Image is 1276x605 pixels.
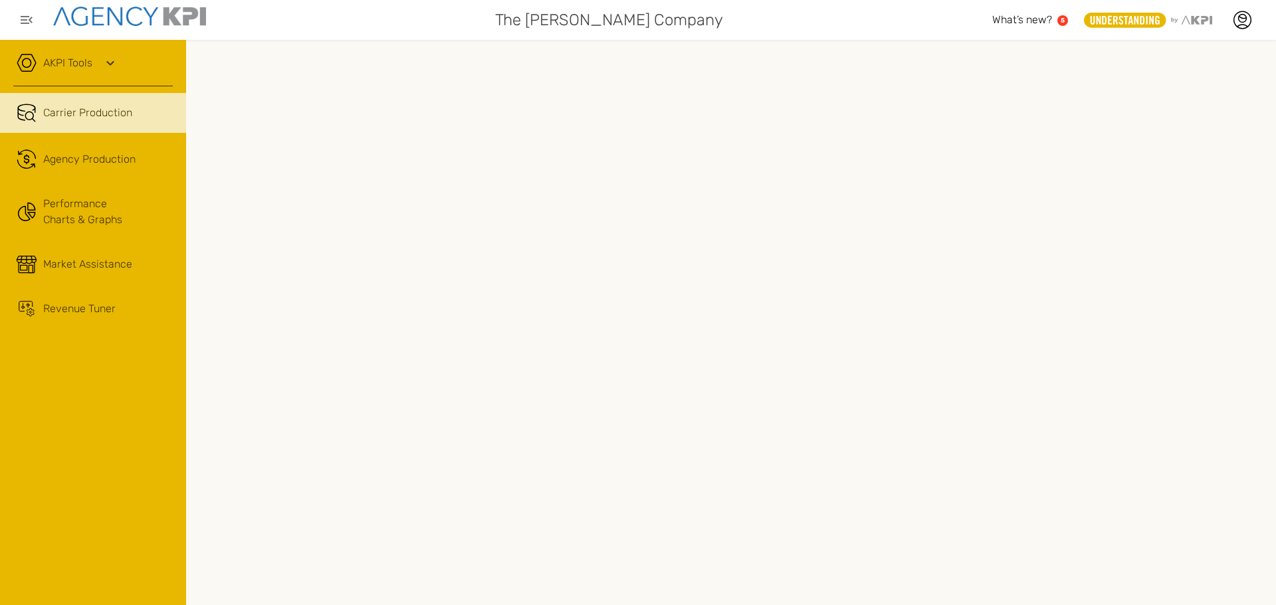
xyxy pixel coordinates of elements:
[53,7,206,26] img: agencykpi-logo-550x69-2d9e3fa8.png
[1057,15,1068,26] a: 5
[43,256,132,272] span: Market Assistance
[43,151,136,167] span: Agency Production
[43,55,92,71] a: AKPI Tools
[1061,17,1065,24] text: 5
[495,8,723,32] span: The [PERSON_NAME] Company
[43,301,116,317] span: Revenue Tuner
[992,13,1052,26] span: What’s new?
[43,105,132,121] span: Carrier Production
